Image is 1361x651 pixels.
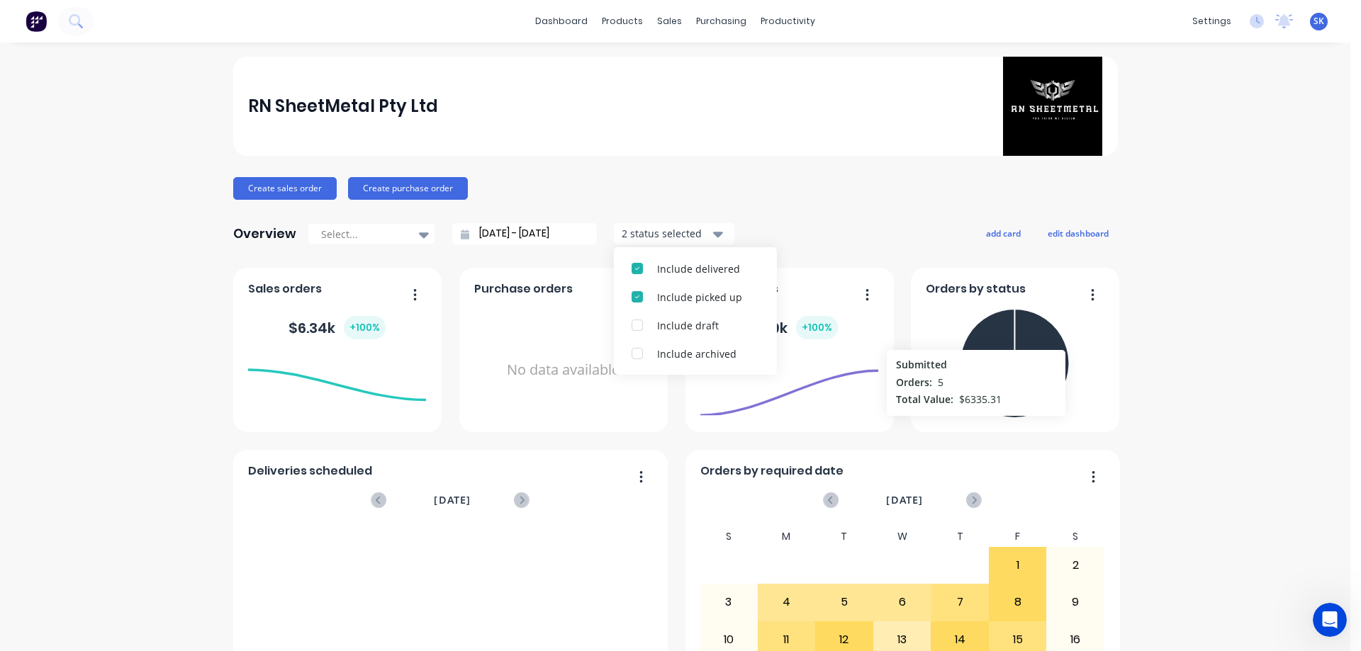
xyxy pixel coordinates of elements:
[931,584,988,620] div: 7
[796,316,838,339] div: + 100 %
[689,11,754,32] div: purchasing
[595,11,650,32] div: products
[1038,224,1118,242] button: edit dashboard
[233,220,296,248] div: Overview
[1047,584,1104,620] div: 9
[344,316,386,339] div: + 100 %
[248,92,438,120] div: RN SheetMetal Pty Ltd
[873,526,931,547] div: W
[614,223,734,244] button: 2 status selected
[1046,526,1104,547] div: S
[874,584,931,620] div: 6
[650,11,689,32] div: sales
[657,318,759,333] div: Include draft
[886,492,923,508] span: [DATE]
[700,526,758,547] div: S
[528,11,595,32] a: dashboard
[474,281,573,298] span: Purchase orders
[754,11,822,32] div: productivity
[474,303,652,437] div: No data available
[657,261,759,276] div: Include delivered
[990,584,1046,620] div: 8
[1314,15,1324,28] span: SK
[289,316,386,339] div: $ 6.34k
[926,281,1026,298] span: Orders by status
[741,316,838,339] div: $ 3.09k
[758,526,816,547] div: M
[758,584,815,620] div: 4
[434,492,471,508] span: [DATE]
[977,224,1030,242] button: add card
[233,177,337,200] button: Create sales order
[700,584,757,620] div: 3
[931,526,989,547] div: T
[700,463,844,480] span: Orders by required date
[1003,57,1102,156] img: RN SheetMetal Pty Ltd
[348,177,468,200] button: Create purchase order
[248,281,322,298] span: Sales orders
[815,526,873,547] div: T
[1047,548,1104,583] div: 2
[26,11,47,32] img: Factory
[1185,11,1238,32] div: settings
[657,346,759,361] div: Include archived
[990,548,1046,583] div: 1
[989,526,1047,547] div: F
[622,226,711,241] div: 2 status selected
[1313,603,1347,637] iframe: Intercom live chat
[657,290,759,305] div: Include picked up
[816,584,873,620] div: 5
